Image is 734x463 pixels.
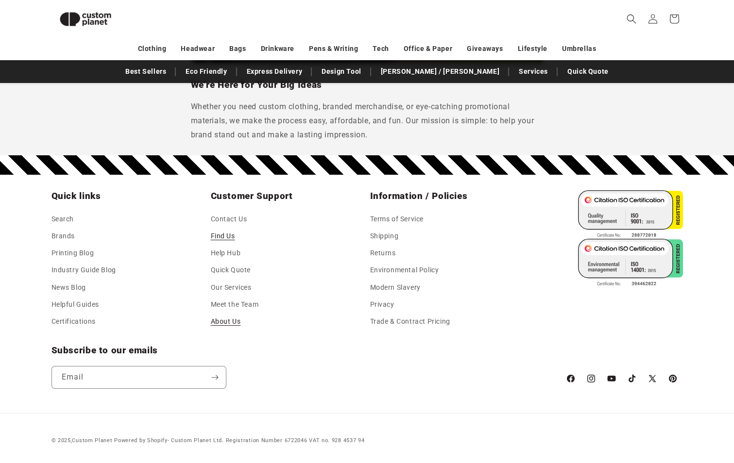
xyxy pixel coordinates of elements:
a: Meet the Team [211,296,259,313]
a: Quick Quote [211,262,251,279]
a: Terms of Service [370,213,424,228]
a: Contact Us [211,213,247,228]
img: ISO 9001 Certified [578,190,683,239]
h2: Subscribe to our emails [51,345,556,356]
a: Lifestyle [518,40,547,57]
a: Design Tool [317,63,366,80]
a: Search [51,213,74,228]
a: Certifications [51,313,96,330]
a: Our Services [211,279,252,296]
a: [PERSON_NAME] / [PERSON_NAME] [376,63,504,80]
a: Powered by Shopify [114,437,168,444]
a: Pens & Writing [309,40,358,57]
h2: Information / Policies [370,190,524,202]
a: Printing Blog [51,245,94,262]
a: Environmental Policy [370,262,439,279]
iframe: Chat Widget [572,358,734,463]
a: Find Us [211,228,235,245]
p: Whether you need custom clothing, branded merchandise, or eye-catching promotional materials, we ... [191,100,544,142]
a: Modern Slavery [370,279,421,296]
a: News Blog [51,279,86,296]
a: Drinkware [261,40,294,57]
a: Umbrellas [562,40,596,57]
a: Custom Planet [72,437,112,444]
summary: Search [621,8,642,30]
a: Privacy [370,296,394,313]
a: Best Sellers [120,63,171,80]
a: Services [514,63,553,80]
img: ISO 14001 Certified [578,239,683,287]
h2: Quick links [51,190,205,202]
a: Helpful Guides [51,296,99,313]
a: Express Delivery [242,63,307,80]
a: Tech [373,40,389,57]
small: © 2025, [51,437,113,444]
img: Custom Planet [51,4,119,34]
a: Industry Guide Blog [51,262,116,279]
small: - Custom Planet Ltd. Registration Number 6722046 VAT no. 928 4537 94 [114,437,364,444]
a: Trade & Contract Pricing [370,313,450,330]
a: Headwear [181,40,215,57]
a: Returns [370,245,396,262]
a: Giveaways [467,40,503,57]
h2: Customer Support [211,190,364,202]
a: Bags [229,40,246,57]
button: Subscribe [205,366,226,389]
a: Eco Friendly [181,63,232,80]
a: Brands [51,228,75,245]
a: Office & Paper [404,40,452,57]
h3: We’re Here for Your Big Ideas [191,79,544,91]
a: Help Hub [211,245,241,262]
a: Quick Quote [563,63,614,80]
a: Shipping [370,228,399,245]
a: About Us [211,313,241,330]
a: Clothing [138,40,167,57]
